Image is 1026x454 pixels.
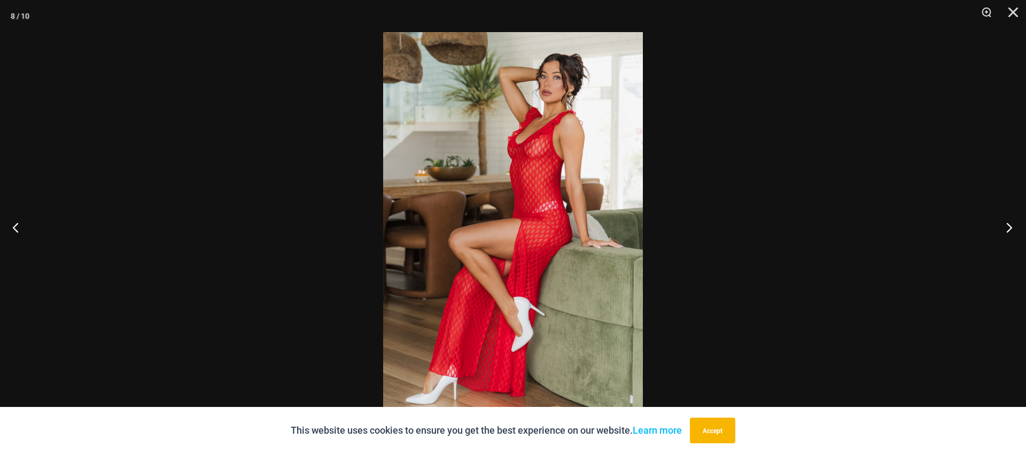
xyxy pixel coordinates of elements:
button: Next [986,201,1026,254]
p: This website uses cookies to ensure you get the best experience on our website. [291,422,682,438]
button: Accept [690,418,735,443]
img: Sometimes Red 587 Dress 08 [383,32,643,422]
a: Learn more [633,425,682,436]
div: 8 / 10 [11,8,29,24]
